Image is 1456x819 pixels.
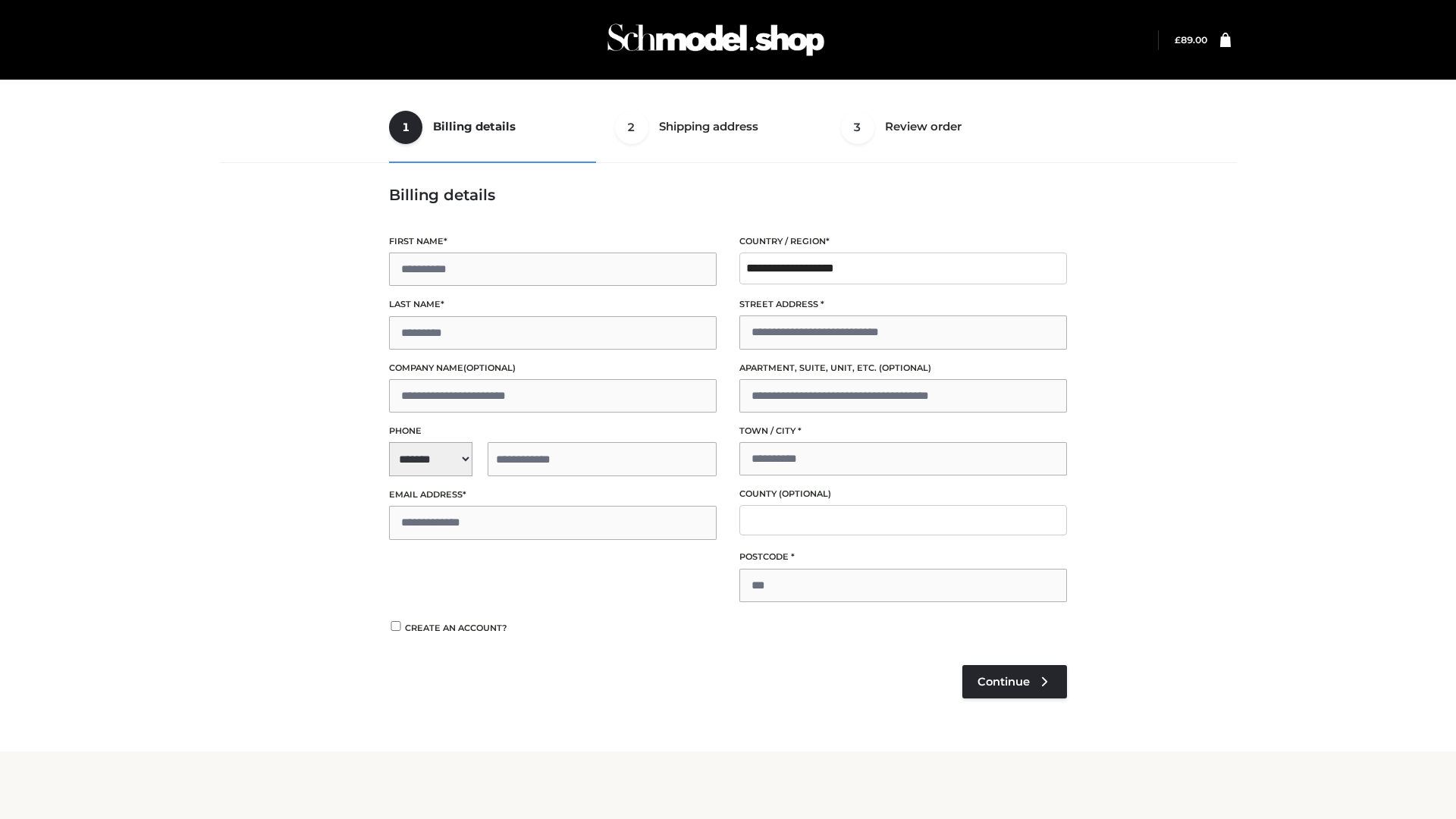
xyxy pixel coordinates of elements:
[389,424,717,438] label: Phone
[739,361,1067,375] label: Apartment, suite, unit, etc.
[739,550,1067,564] label: Postcode
[389,186,1067,204] h3: Billing details
[739,297,1067,312] label: Street address
[389,488,717,502] label: Email address
[1175,34,1181,45] span: £
[405,623,507,633] span: Create an account?
[602,10,830,70] img: Schmodel Admin 964
[389,361,717,375] label: Company name
[739,234,1067,249] label: Country / Region
[739,424,1067,438] label: Town / City
[389,234,717,249] label: First name
[879,362,931,373] span: (optional)
[389,621,403,631] input: Create an account?
[463,362,516,373] span: (optional)
[1175,34,1207,45] bdi: 89.00
[977,675,1030,689] span: Continue
[1175,34,1207,45] a: £89.00
[962,665,1067,698] a: Continue
[389,297,717,312] label: Last name
[739,487,1067,501] label: County
[779,488,831,499] span: (optional)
